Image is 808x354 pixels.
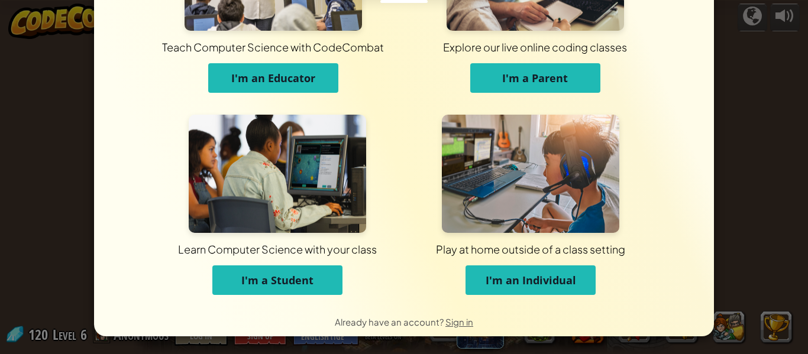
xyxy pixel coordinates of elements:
[241,273,313,287] span: I'm a Student
[231,71,315,85] span: I'm an Educator
[445,316,473,327] a: Sign in
[208,63,338,93] button: I'm an Educator
[466,265,596,295] button: I'm an Individual
[442,115,619,233] img: For Individuals
[335,316,445,327] span: Already have an account?
[212,265,342,295] button: I'm a Student
[502,71,568,85] span: I'm a Parent
[189,115,366,233] img: For Students
[470,63,600,93] button: I'm a Parent
[486,273,576,287] span: I'm an Individual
